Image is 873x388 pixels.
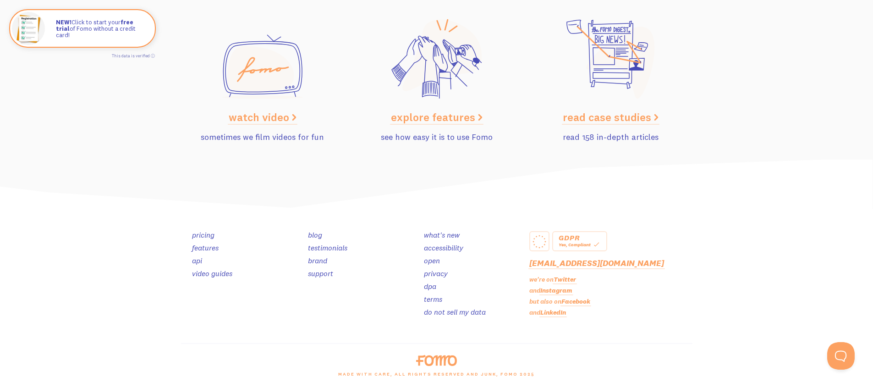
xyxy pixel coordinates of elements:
a: watch video [229,110,296,124]
div: made with care, all rights reserved and junk, Fomo 2025 [176,366,698,388]
a: accessibility [424,243,463,252]
p: read 158 in-depth articles [529,131,692,143]
img: Fomo [12,12,45,45]
a: testimonials [308,243,347,252]
a: Instagram [540,286,572,294]
a: Facebook [561,297,590,305]
img: fomo-logo-orange-8ab935bcb42dfda78e33409a85f7af36b90c658097e6bb5368b87284a318b3da.svg [416,355,457,366]
a: LinkedIn [540,308,566,316]
a: open [424,256,440,265]
iframe: Help Scout Beacon - Open [827,342,855,370]
a: do not sell my data [424,307,486,316]
a: [EMAIL_ADDRESS][DOMAIN_NAME] [529,258,664,268]
a: brand [308,256,327,265]
a: api [192,256,202,265]
a: GDPR Yes, Compliant [552,231,607,251]
div: GDPR [559,235,601,240]
a: dpa [424,282,436,291]
p: and [529,308,692,317]
div: Yes, Compliant [559,240,601,249]
strong: NEW! [56,18,71,26]
a: support [308,269,333,278]
p: and [529,286,692,295]
a: blog [308,230,322,239]
a: pricing [192,230,214,239]
a: explore features [391,110,483,124]
a: read case studies [563,110,659,124]
p: see how easy it is to use Fomo [355,131,518,143]
a: video guides [192,269,232,278]
p: but also on [529,297,692,306]
a: Twitter [554,275,576,283]
a: This data is verified ⓘ [112,53,155,58]
a: terms [424,294,442,304]
p: sometimes we film videos for fun [181,131,344,143]
strong: free trial [56,18,133,32]
a: features [192,243,219,252]
a: privacy [424,269,448,278]
p: we're on [529,275,692,284]
a: what's new [424,230,460,239]
p: Click to start your of Fomo without a credit card! [56,19,146,39]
